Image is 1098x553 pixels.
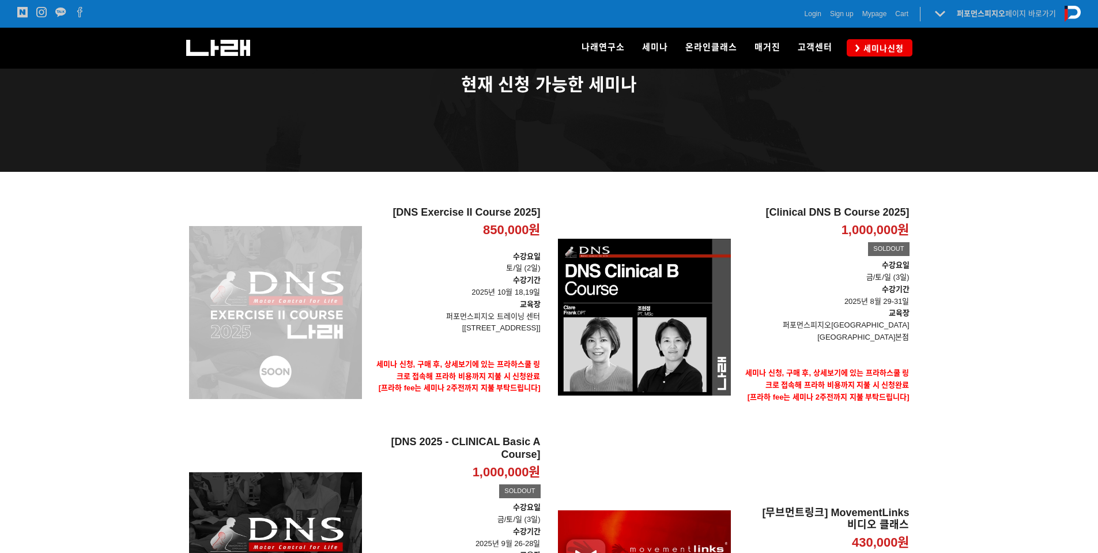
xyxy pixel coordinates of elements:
[371,206,541,219] h2: [DNS Exercise II Course 2025]
[957,9,1056,18] a: 퍼포먼스피지오페이지 바로가기
[371,251,541,275] p: 토/일 (2일)
[473,464,541,481] p: 1,000,000원
[882,261,910,269] strong: 수강요일
[371,311,541,323] p: 퍼포먼스피지오 트레이닝 센터
[895,8,908,20] a: Cart
[461,75,637,94] span: 현재 신청 가능한 세미나
[957,9,1005,18] strong: 퍼포먼스피지오
[889,309,910,317] strong: 교육장
[371,274,541,299] p: 2025년 10월 18,19일
[798,42,832,52] span: 고객센터
[371,436,541,461] h2: [DNS 2025 - CLINICAL Basic A Course]
[847,39,912,56] a: 세미나신청
[513,527,541,536] strong: 수강기간
[860,43,904,54] span: 세미나신청
[868,242,909,256] div: SOLDOUT
[582,42,625,52] span: 나래연구소
[789,28,841,68] a: 고객센터
[677,28,746,68] a: 온라인클래스
[739,206,910,427] a: [Clinical DNS B Course 2025] 1,000,000원 SOLDOUT 수강요일금/토/일 (3일)수강기간 2025년 8월 29-31일교육장퍼포먼스피지오[GEOG...
[513,252,541,261] strong: 수강요일
[830,8,854,20] a: Sign up
[739,319,910,344] p: 퍼포먼스피지오[GEOGRAPHIC_DATA] [GEOGRAPHIC_DATA]본점
[739,206,910,219] h2: [Clinical DNS B Course 2025]
[513,503,541,511] strong: 수강요일
[739,507,910,532] h2: [무브먼트링크] MovementLinks 비디오 클래스
[685,42,737,52] span: 온라인클래스
[754,42,780,52] span: 매거진
[746,28,789,68] a: 매거진
[745,368,910,389] strong: 세미나 신청, 구매 후, 상세보기에 있는 프라하스쿨 링크로 접속해 프라하 비용까지 지불 시 신청완료
[882,285,910,294] strong: 수강기간
[513,276,541,284] strong: 수강기간
[842,222,910,239] p: 1,000,000원
[499,484,540,498] div: SOLDOUT
[483,222,541,239] p: 850,000원
[371,322,541,334] p: [[STREET_ADDRESS]]
[371,526,541,550] p: 2025년 9월 26-28일
[371,502,541,526] p: 금/토/일 (3일)
[642,42,668,52] span: 세미나
[748,393,910,401] span: [프라하 fee는 세미나 2주전까지 지불 부탁드립니다]
[376,360,541,381] strong: 세미나 신청, 구매 후, 상세보기에 있는 프라하스쿨 링크로 접속해 프라하 비용까지 지불 시 신청완료
[371,206,541,419] a: [DNS Exercise II Course 2025] 850,000원 수강요일토/일 (2일)수강기간 2025년 10월 18,19일교육장퍼포먼스피지오 트레이닝 센터[[STREE...
[852,535,910,551] p: 430,000원
[520,300,541,309] strong: 교육장
[573,28,633,68] a: 나래연구소
[805,8,821,20] a: Login
[633,28,677,68] a: 세미나
[862,8,887,20] a: Mypage
[739,272,910,284] p: 금/토/일 (3일)
[739,284,910,308] p: 2025년 8월 29-31일
[379,383,541,392] span: [프라하 fee는 세미나 2주전까지 지불 부탁드립니다]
